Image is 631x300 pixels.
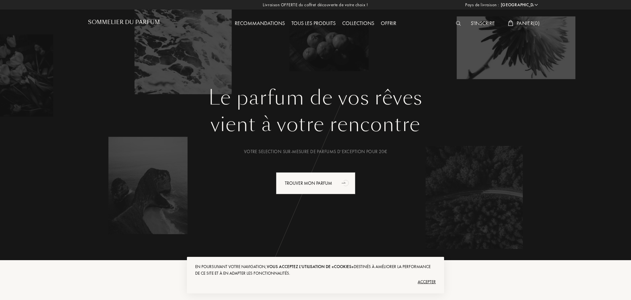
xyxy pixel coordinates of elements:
[377,19,400,28] div: Offrir
[288,19,339,28] div: Tous les produits
[339,176,352,189] div: animation
[508,20,513,26] img: cart_white.svg
[195,263,436,277] div: En poursuivant votre navigation, destinés à améliorer la performance de ce site et à en adapter l...
[377,20,400,27] a: Offrir
[339,19,377,28] div: Collections
[88,19,160,28] a: Sommelier du Parfum
[93,86,538,110] h1: Le parfum de vos rêves
[267,264,354,269] span: vous acceptez l'utilisation de «cookies»
[288,20,339,27] a: Tous les produits
[467,19,498,28] div: S'inscrire
[465,2,499,8] span: Pays de livraison :
[276,172,355,194] div: Trouver mon parfum
[467,20,498,27] a: S'inscrire
[456,21,461,26] img: search_icn_white.svg
[271,172,360,194] a: Trouver mon parfumanimation
[88,19,160,25] h1: Sommelier du Parfum
[93,110,538,139] div: vient à votre rencontre
[231,19,288,28] div: Recommandations
[339,20,377,27] a: Collections
[195,277,436,287] div: Accepter
[93,148,538,155] div: Votre selection sur-mesure de parfums d’exception pour 20€
[231,20,288,27] a: Recommandations
[517,20,540,27] span: Panier ( 0 )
